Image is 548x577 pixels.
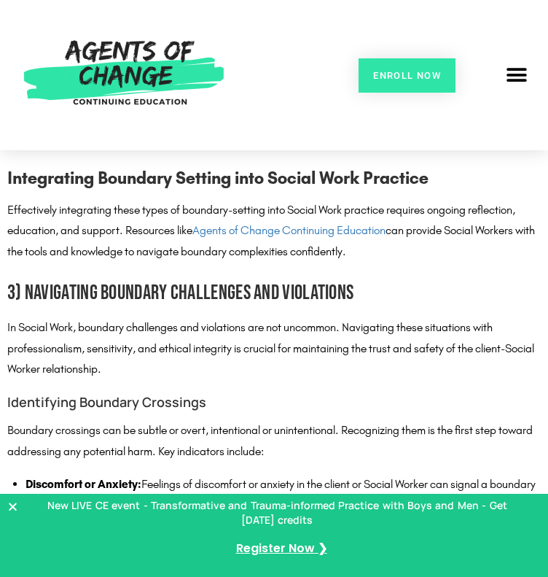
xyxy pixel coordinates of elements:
[7,420,541,462] p: Boundary crossings can be subtle or overt, intentional or unintentional. Recognizing them is the ...
[7,277,541,310] h2: 3) Navigating Boundary Challenges and Violations
[29,498,525,527] p: New LIVE CE event - Transformative and Trauma-informed Practice with Boys and Men - Get [DATE] cr...
[236,538,327,559] a: Register Now ❯
[7,501,541,512] button: Close Banner
[7,164,541,192] h3: Integrating Boundary Setting into Social Work Practice
[7,200,541,263] p: Effectively integrating these types of boundary-setting into Social Work practice requires ongoin...
[501,59,533,92] div: Menu Toggle
[26,477,141,491] strong: Discomfort or Anxiety:
[7,317,541,380] p: In Social Work, boundary challenges and violations are not uncommon. Navigating these situations ...
[26,474,541,516] li: Feelings of discomfort or anxiety in the client or Social Worker can signal a boundary issue.
[359,58,455,93] a: Enroll Now
[192,223,385,237] a: Agents of Change Continuing Education
[7,392,541,413] h4: Identifying Boundary Crossings
[373,71,441,80] span: Enroll Now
